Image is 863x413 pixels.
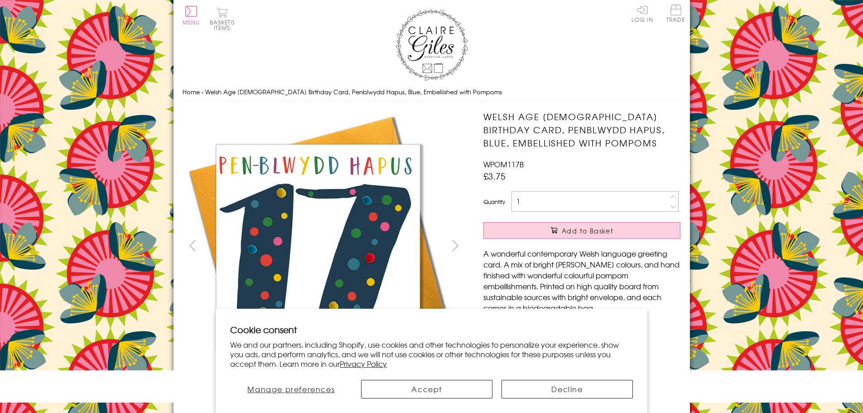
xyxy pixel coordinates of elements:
h1: Welsh Age [DEMOGRAPHIC_DATA] Birthday Card, Penblwydd Hapus, Blue, Embellished with Pompoms [483,110,680,149]
img: Welsh Age 17 Birthday Card, Penblwydd Hapus, Blue, Embellished with Pompoms [182,110,454,382]
img: Claire Giles Greetings Cards [395,9,468,81]
button: Basket0 items [210,7,235,30]
button: Add to Basket [483,222,680,239]
label: Quantity [483,198,505,206]
span: 0 items [214,18,235,32]
button: Menu [183,6,200,25]
span: Menu [183,18,200,26]
span: Add to Basket [562,226,613,235]
span: Manage preferences [247,384,335,394]
a: Trade [666,5,685,24]
span: £3.75 [483,170,506,182]
button: Manage preferences [230,380,352,398]
h2: Cookie consent [230,323,633,336]
button: Accept [361,380,492,398]
span: Welsh Age [DEMOGRAPHIC_DATA] Birthday Card, Penblwydd Hapus, Blue, Embellished with Pompoms [205,87,502,96]
nav: breadcrumbs [183,83,681,102]
span: WPOM117B [483,159,524,170]
span: Trade [666,5,685,22]
button: prev [183,235,203,256]
a: Home [183,87,200,96]
img: Welsh Age 17 Birthday Card, Penblwydd Hapus, Blue, Embellished with Pompoms [465,110,737,382]
p: A wonderful contemporary Welsh language greeting card. A mix of bright [PERSON_NAME] colours, and... [483,248,680,313]
p: We and our partners, including Shopify, use cookies and other technologies to personalize your ex... [230,340,633,368]
button: next [445,235,465,256]
span: › [202,87,203,96]
a: Privacy Policy [340,358,387,369]
a: Log In [632,5,653,22]
button: Decline [501,380,633,398]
